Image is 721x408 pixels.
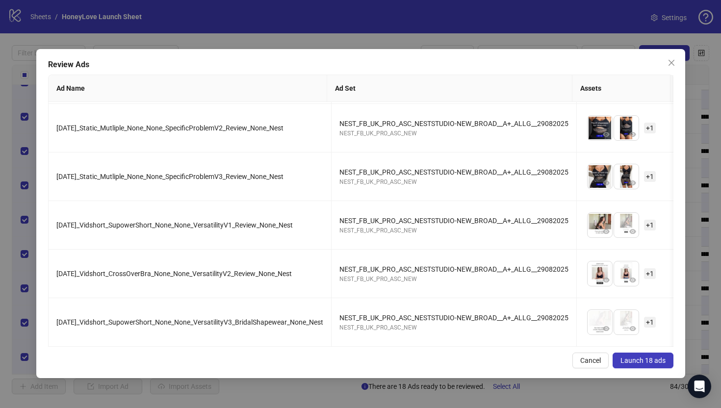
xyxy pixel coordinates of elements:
[588,116,612,140] img: Asset 1
[600,323,612,334] button: Preview
[56,270,292,278] span: [DATE]_Vidshort_CrossOverBra_None_None_VersatilityV2_Review_None_Nest
[603,179,610,186] span: eye
[600,128,612,140] button: Preview
[588,164,612,189] img: Asset 1
[629,179,636,186] span: eye
[613,353,673,368] button: Launch 18 ads
[629,325,636,332] span: eye
[339,215,568,226] div: NEST_FB_UK_PRO_ASC_NESTSTUDIO-NEW_BROAD__A+_ALLG__29082025
[664,55,679,71] button: Close
[629,277,636,283] span: eye
[588,213,612,237] img: Asset 1
[56,173,283,180] span: [DATE]_Static_Mutliple_None_None_SpecificProblemV3_Review_None_Nest
[614,116,639,140] img: Asset 2
[644,220,656,230] span: + 1
[339,323,568,332] div: NEST_FB_UK_PRO_ASC_NEW
[56,318,323,326] span: [DATE]_Vidshort_SupowerShort_None_None_VersatilityV3_BridalShapewear_None_Nest
[614,261,639,286] img: Asset 2
[644,171,656,182] span: + 1
[629,131,636,138] span: eye
[339,264,568,275] div: NEST_FB_UK_PRO_ASC_NESTSTUDIO-NEW_BROAD__A+_ALLG__29082025
[580,357,601,364] span: Cancel
[629,228,636,235] span: eye
[588,261,612,286] img: Asset 1
[48,59,673,71] div: Review Ads
[56,124,283,132] span: [DATE]_Static_Mutliple_None_None_SpecificProblemV2_Review_None_Nest
[627,274,639,286] button: Preview
[614,213,639,237] img: Asset 2
[339,118,568,129] div: NEST_FB_UK_PRO_ASC_NESTSTUDIO-NEW_BROAD__A+_ALLG__29082025
[339,178,568,187] div: NEST_FB_UK_PRO_ASC_NEW
[603,228,610,235] span: eye
[600,177,612,189] button: Preview
[339,129,568,138] div: NEST_FB_UK_PRO_ASC_NEW
[668,59,675,67] span: close
[627,128,639,140] button: Preview
[588,310,612,334] img: Asset 1
[627,323,639,334] button: Preview
[49,75,327,102] th: Ad Name
[339,167,568,178] div: NEST_FB_UK_PRO_ASC_NESTSTUDIO-NEW_BROAD__A+_ALLG__29082025
[603,277,610,283] span: eye
[614,164,639,189] img: Asset 2
[572,353,609,368] button: Cancel
[600,274,612,286] button: Preview
[56,221,293,229] span: [DATE]_Vidshort_SupowerShort_None_None_VersatilityV1_Review_None_Nest
[627,177,639,189] button: Preview
[600,226,612,237] button: Preview
[614,310,639,334] img: Asset 2
[620,357,666,364] span: Launch 18 ads
[327,75,573,102] th: Ad Set
[603,325,610,332] span: eye
[688,375,711,398] div: Open Intercom Messenger
[644,268,656,279] span: + 1
[572,75,670,102] th: Assets
[339,312,568,323] div: NEST_FB_UK_PRO_ASC_NESTSTUDIO-NEW_BROAD__A+_ALLG__29082025
[644,123,656,133] span: + 1
[627,226,639,237] button: Preview
[339,226,568,235] div: NEST_FB_UK_PRO_ASC_NEW
[339,275,568,284] div: NEST_FB_UK_PRO_ASC_NEW
[644,317,656,328] span: + 1
[603,131,610,138] span: eye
